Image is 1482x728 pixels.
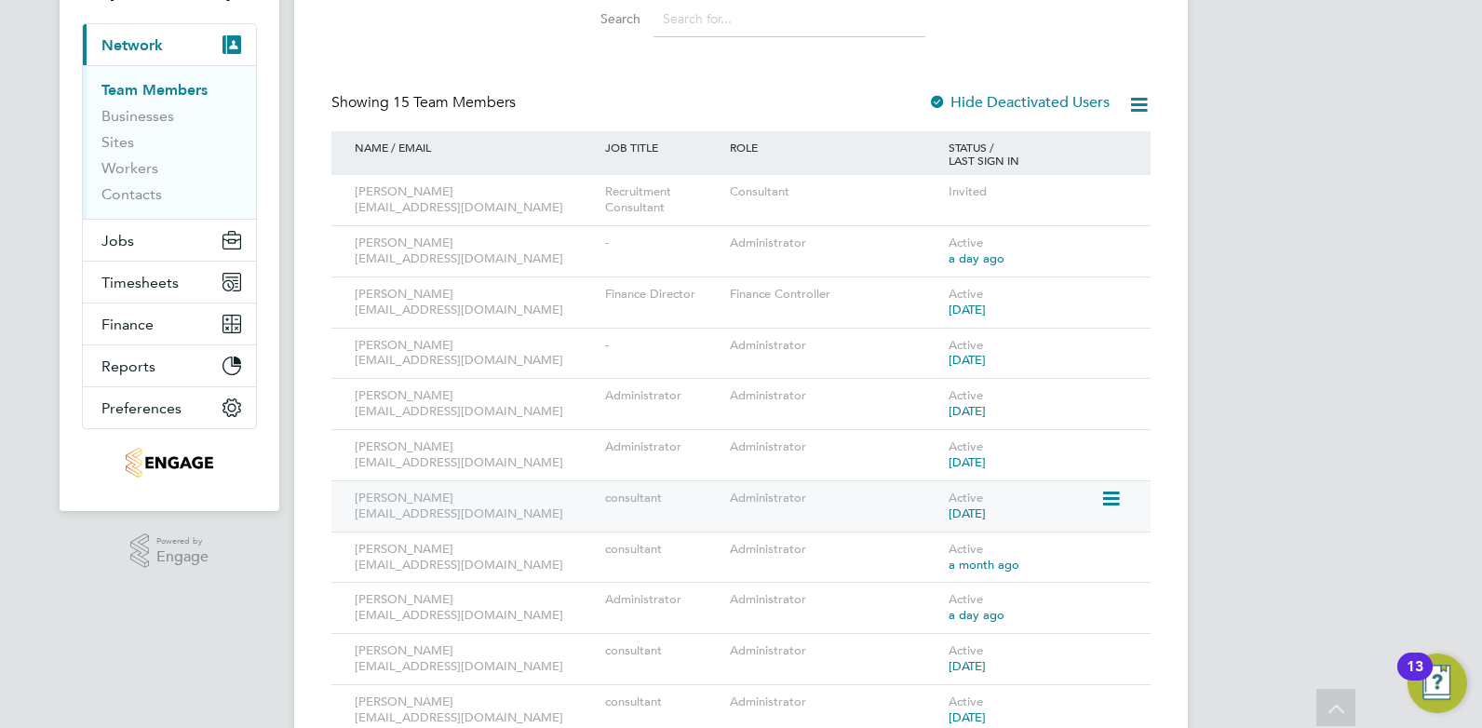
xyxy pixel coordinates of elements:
[331,93,519,113] div: Showing
[350,634,600,684] div: [PERSON_NAME] [EMAIL_ADDRESS][DOMAIN_NAME]
[949,607,1004,623] span: a day ago
[350,329,600,379] div: [PERSON_NAME] [EMAIL_ADDRESS][DOMAIN_NAME]
[944,634,1132,684] div: Active
[944,226,1132,276] div: Active
[949,557,1019,573] span: a month ago
[600,634,725,668] div: consultant
[725,226,944,261] div: Administrator
[600,685,725,720] div: consultant
[350,175,600,225] div: [PERSON_NAME] [EMAIL_ADDRESS][DOMAIN_NAME]
[725,175,944,209] div: Consultant
[600,481,725,516] div: consultant
[944,430,1132,480] div: Active
[1408,654,1467,713] button: Open Resource Center, 13 new notifications
[101,399,182,417] span: Preferences
[725,379,944,413] div: Administrator
[725,533,944,567] div: Administrator
[949,454,986,470] span: [DATE]
[350,226,600,276] div: [PERSON_NAME] [EMAIL_ADDRESS][DOMAIN_NAME]
[600,175,725,225] div: Recruitment Consultant
[101,185,162,203] a: Contacts
[83,262,256,303] button: Timesheets
[725,634,944,668] div: Administrator
[101,81,208,99] a: Team Members
[350,131,600,163] div: NAME / EMAIL
[600,379,725,413] div: Administrator
[350,481,600,532] div: [PERSON_NAME] [EMAIL_ADDRESS][DOMAIN_NAME]
[725,583,944,617] div: Administrator
[1407,667,1423,691] div: 13
[949,506,986,521] span: [DATE]
[944,277,1132,328] div: Active
[156,533,209,549] span: Powered by
[600,226,725,261] div: -
[350,533,600,583] div: [PERSON_NAME] [EMAIL_ADDRESS][DOMAIN_NAME]
[393,93,516,112] span: 15 Team Members
[725,329,944,363] div: Administrator
[600,533,725,567] div: consultant
[101,232,134,249] span: Jobs
[101,274,179,291] span: Timesheets
[725,430,944,465] div: Administrator
[944,583,1132,633] div: Active
[156,549,209,565] span: Engage
[725,481,944,516] div: Administrator
[725,685,944,720] div: Administrator
[83,387,256,428] button: Preferences
[600,430,725,465] div: Administrator
[350,379,600,429] div: [PERSON_NAME] [EMAIL_ADDRESS][DOMAIN_NAME]
[949,302,986,317] span: [DATE]
[83,220,256,261] button: Jobs
[557,10,640,27] label: Search
[949,352,986,368] span: [DATE]
[101,36,163,54] span: Network
[350,277,600,328] div: [PERSON_NAME] [EMAIL_ADDRESS][DOMAIN_NAME]
[653,1,925,37] input: Search for...
[83,65,256,219] div: Network
[130,533,209,569] a: Powered byEngage
[82,448,257,478] a: Go to home page
[83,345,256,386] button: Reports
[944,131,1132,176] div: STATUS / LAST SIGN IN
[944,533,1132,583] div: Active
[101,107,174,125] a: Businesses
[600,131,725,163] div: JOB TITLE
[944,379,1132,429] div: Active
[944,329,1132,379] div: Active
[725,277,944,312] div: Finance Controller
[600,329,725,363] div: -
[101,159,158,177] a: Workers
[600,583,725,617] div: Administrator
[928,93,1110,112] label: Hide Deactivated Users
[944,481,1100,532] div: Active
[126,448,212,478] img: jjfox-logo-retina.png
[949,250,1004,266] span: a day ago
[949,658,986,674] span: [DATE]
[101,133,134,151] a: Sites
[949,709,986,725] span: [DATE]
[101,316,154,333] span: Finance
[600,277,725,312] div: Finance Director
[83,24,256,65] button: Network
[101,357,155,375] span: Reports
[350,583,600,633] div: [PERSON_NAME] [EMAIL_ADDRESS][DOMAIN_NAME]
[949,403,986,419] span: [DATE]
[725,131,944,163] div: ROLE
[944,175,1132,209] div: Invited
[350,430,600,480] div: [PERSON_NAME] [EMAIL_ADDRESS][DOMAIN_NAME]
[83,303,256,344] button: Finance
